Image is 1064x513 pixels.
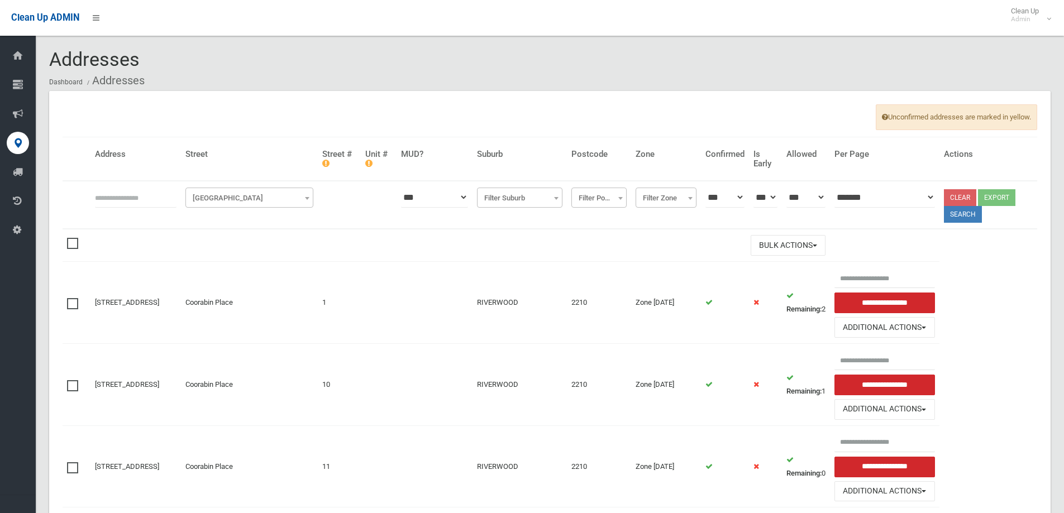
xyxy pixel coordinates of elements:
[185,150,313,159] h4: Street
[322,150,356,168] h4: Street #
[944,150,1033,159] h4: Actions
[473,344,567,426] td: RIVERWOOD
[705,150,745,159] h4: Confirmed
[477,188,562,208] span: Filter Suburb
[473,262,567,344] td: RIVERWOOD
[631,262,701,344] td: Zone [DATE]
[876,104,1037,130] span: Unconfirmed addresses are marked in yellow.
[318,425,361,507] td: 11
[318,262,361,344] td: 1
[95,150,176,159] h4: Address
[95,380,159,389] a: [STREET_ADDRESS]
[786,469,822,477] strong: Remaining:
[181,344,318,426] td: Coorabin Place
[834,317,935,338] button: Additional Actions
[834,399,935,420] button: Additional Actions
[751,235,826,256] button: Bulk Actions
[84,70,145,91] li: Addresses
[1005,7,1050,23] span: Clean Up
[473,425,567,507] td: RIVERWOOD
[181,425,318,507] td: Coorabin Place
[95,298,159,306] a: [STREET_ADDRESS]
[786,150,826,159] h4: Allowed
[49,78,83,86] a: Dashboard
[834,150,935,159] h4: Per Page
[636,150,696,159] h4: Zone
[95,462,159,471] a: [STREET_ADDRESS]
[782,262,830,344] td: 2
[188,190,311,206] span: Filter Street
[782,344,830,426] td: 1
[567,425,631,507] td: 2210
[753,150,777,168] h4: Is Early
[944,189,976,206] a: Clear
[571,188,627,208] span: Filter Postcode
[477,150,562,159] h4: Suburb
[782,425,830,507] td: 0
[786,387,822,395] strong: Remaining:
[49,48,140,70] span: Addresses
[567,262,631,344] td: 2210
[638,190,694,206] span: Filter Zone
[571,150,627,159] h4: Postcode
[574,190,624,206] span: Filter Postcode
[318,344,361,426] td: 10
[1011,15,1039,23] small: Admin
[365,150,392,168] h4: Unit #
[480,190,560,206] span: Filter Suburb
[567,344,631,426] td: 2210
[631,344,701,426] td: Zone [DATE]
[944,206,982,223] button: Search
[181,262,318,344] td: Coorabin Place
[185,188,313,208] span: Filter Street
[834,481,935,502] button: Additional Actions
[786,305,822,313] strong: Remaining:
[631,425,701,507] td: Zone [DATE]
[636,188,696,208] span: Filter Zone
[978,189,1015,206] button: Export
[401,150,468,159] h4: MUD?
[11,12,79,23] span: Clean Up ADMIN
